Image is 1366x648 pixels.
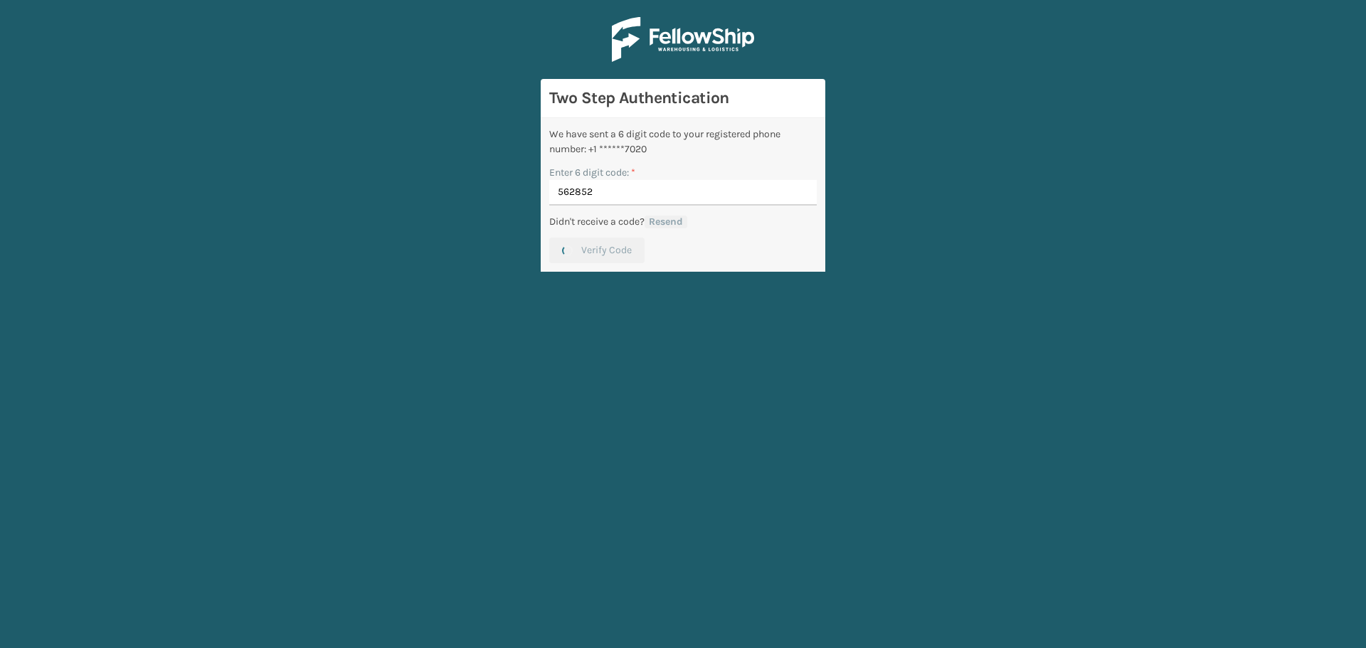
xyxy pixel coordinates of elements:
[549,87,817,109] h3: Two Step Authentication
[645,216,687,228] button: Resend
[612,17,754,62] img: Logo
[549,238,645,263] button: Verify Code
[549,127,817,156] div: We have sent a 6 digit code to your registered phone number: +1 ******7020
[549,165,635,180] label: Enter 6 digit code:
[549,214,645,229] p: Didn't receive a code?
